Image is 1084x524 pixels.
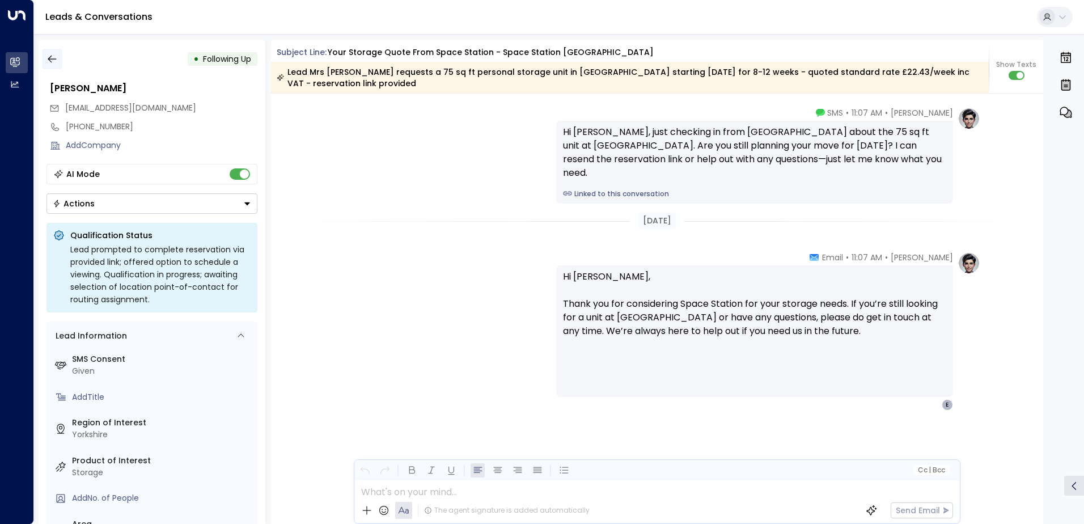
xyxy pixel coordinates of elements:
[72,417,253,429] label: Region of Interest
[72,467,253,479] div: Storage
[852,252,882,263] span: 11:07 AM
[846,252,849,263] span: •
[822,252,843,263] span: Email
[891,107,953,119] span: [PERSON_NAME]
[46,193,257,214] button: Actions
[852,107,882,119] span: 11:07 AM
[358,463,372,477] button: Undo
[328,47,654,58] div: Your storage quote from Space Station - Space Station [GEOGRAPHIC_DATA]
[65,102,196,113] span: [EMAIL_ADDRESS][DOMAIN_NAME]
[72,455,253,467] label: Product of Interest
[70,243,251,306] div: Lead prompted to complete reservation via provided link; offered option to schedule a viewing. Qu...
[53,198,95,209] div: Actions
[277,66,983,89] div: Lead Mrs [PERSON_NAME] requests a 75 sq ft personal storage unit in [GEOGRAPHIC_DATA] starting [D...
[827,107,843,119] span: SMS
[885,252,888,263] span: •
[891,252,953,263] span: [PERSON_NAME]
[72,429,253,441] div: Yorkshire
[913,465,949,476] button: Cc|Bcc
[45,10,153,23] a: Leads & Conversations
[193,49,199,69] div: •
[563,125,946,180] div: Hi [PERSON_NAME], just checking in from [GEOGRAPHIC_DATA] about the 75 sq ft unit at [GEOGRAPHIC_...
[72,391,253,403] div: AddTitle
[66,121,257,133] div: [PHONE_NUMBER]
[942,399,953,411] div: E
[65,102,196,114] span: elizabethwalsh86@gmail.com
[72,353,253,365] label: SMS Consent
[66,140,257,151] div: AddCompany
[996,60,1036,70] span: Show Texts
[958,107,980,130] img: profile-logo.png
[72,365,253,377] div: Given
[66,168,100,180] div: AI Mode
[563,189,946,199] a: Linked to this conversation
[203,53,251,65] span: Following Up
[846,107,849,119] span: •
[52,330,127,342] div: Lead Information
[917,466,945,474] span: Cc Bcc
[563,270,946,352] p: Hi [PERSON_NAME], Thank you for considering Space Station for your storage needs. If you’re still...
[885,107,888,119] span: •
[958,252,980,274] img: profile-logo.png
[424,505,590,515] div: The agent signature is added automatically
[378,463,392,477] button: Redo
[72,492,253,504] div: AddNo. of People
[46,193,257,214] div: Button group with a nested menu
[929,466,931,474] span: |
[277,47,327,58] span: Subject Line:
[70,230,251,241] p: Qualification Status
[638,213,676,229] div: [DATE]
[50,82,257,95] div: [PERSON_NAME]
